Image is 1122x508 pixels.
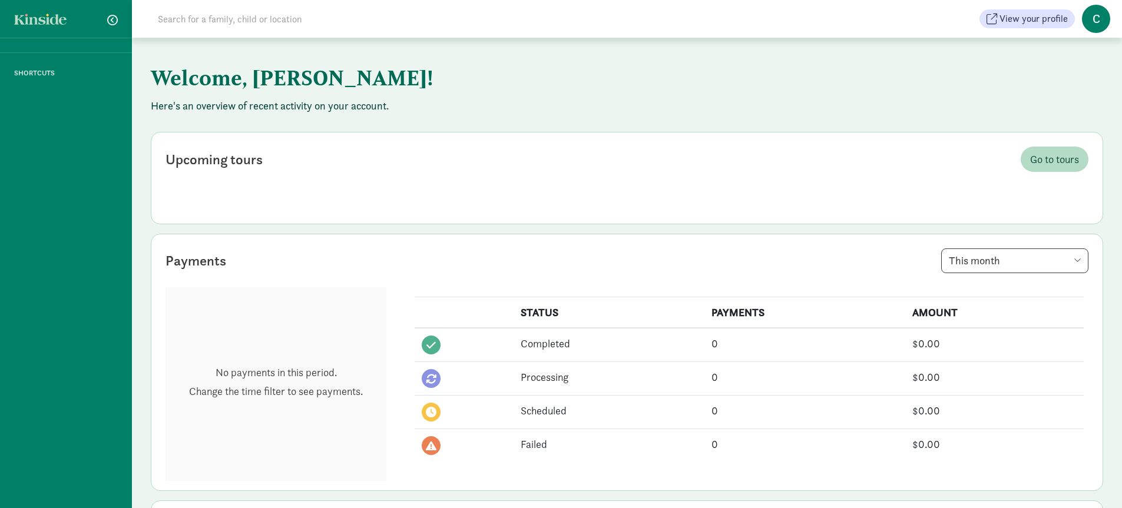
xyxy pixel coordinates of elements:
div: Processing [521,369,697,385]
div: Payments [166,250,226,271]
a: Go to tours [1021,147,1088,172]
span: Go to tours [1030,151,1079,167]
div: $0.00 [912,403,1077,419]
span: View your profile [999,12,1068,26]
div: $0.00 [912,369,1077,385]
div: $0.00 [912,336,1077,351]
p: No payments in this period. [189,366,363,380]
th: STATUS [514,297,704,328]
div: Failed [521,436,697,452]
span: C [1082,5,1110,33]
p: Change the time filter to see payments. [189,384,363,399]
div: Scheduled [521,403,697,419]
p: Here's an overview of recent activity on your account. [151,99,1103,113]
div: 0 [711,403,899,419]
h1: Welcome, [PERSON_NAME]! [151,57,734,99]
div: $0.00 [912,436,1077,452]
th: AMOUNT [905,297,1084,328]
div: 0 [711,436,899,452]
input: Search for a family, child or location [151,7,481,31]
div: Completed [521,336,697,351]
div: 0 [711,336,899,351]
th: PAYMENTS [704,297,906,328]
div: 0 [711,369,899,385]
div: Upcoming tours [166,149,263,170]
button: View your profile [979,9,1075,28]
